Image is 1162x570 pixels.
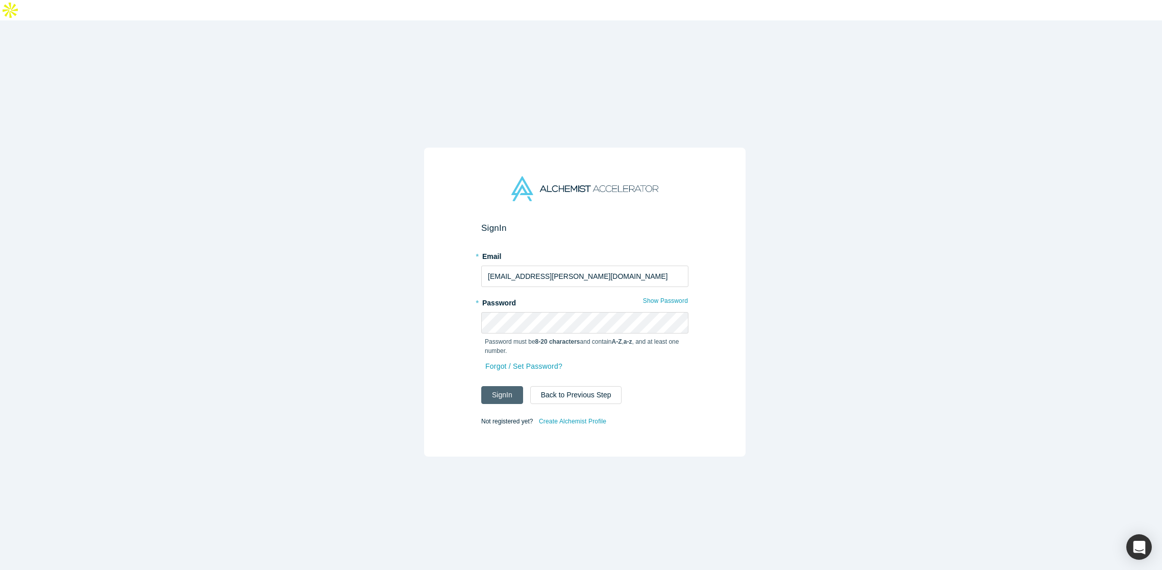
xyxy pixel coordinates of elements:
button: Show Password [642,294,688,307]
a: Create Alchemist Profile [538,415,607,428]
strong: 8-20 characters [535,338,580,345]
img: Alchemist Accelerator Logo [511,176,658,201]
strong: A-Z [612,338,622,345]
button: Back to Previous Step [530,386,622,404]
label: Email [481,248,688,262]
h2: Sign In [481,223,688,233]
strong: a-z [624,338,632,345]
button: SignIn [481,386,523,404]
p: Password must be and contain , , and at least one number. [485,337,685,355]
span: Not registered yet? [481,418,533,425]
label: Password [481,294,688,308]
a: Forgot / Set Password? [485,358,563,375]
